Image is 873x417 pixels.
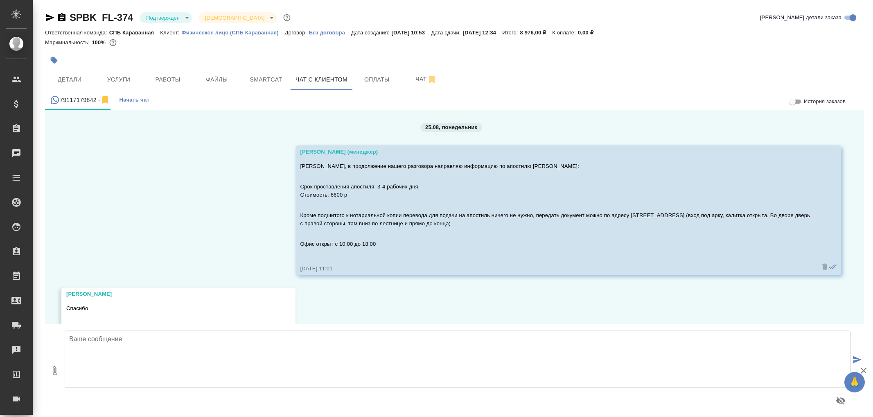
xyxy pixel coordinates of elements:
[300,162,813,170] p: [PERSON_NAME], в продолжение нашего разговора направляю информацию по апостилю [PERSON_NAME]:
[463,29,503,36] p: [DATE] 12:34
[57,13,67,23] button: Скопировать ссылку
[392,29,431,36] p: [DATE] 10:53
[357,75,397,85] span: Оплаты
[831,391,850,410] button: Предпросмотр
[50,75,89,85] span: Детали
[351,29,391,36] p: Дата создания:
[296,75,347,85] span: Чат с клиентом
[45,51,63,69] button: Добавить тэг
[285,29,309,36] p: Договор:
[848,374,862,391] span: 🙏
[300,211,813,228] p: Кроме подшитого к нотариальной копии перевода для подачи на апостиль ничего не нужно, передать до...
[100,95,110,105] svg: Отписаться
[148,75,187,85] span: Работы
[300,183,813,199] p: Срок проставления апостиля: 3-4 рабочих дня. Стоимость: 6600 р
[425,123,477,131] p: 25.08, понедельник
[109,29,160,36] p: СПБ Караванная
[182,29,285,36] a: Физическое лицо (СПБ Караванная)
[50,95,110,105] div: 79117179842 (Александра) - (undefined)
[66,304,267,313] p: Спасибо
[115,90,153,110] button: Начать чат
[552,29,578,36] p: К оплате:
[282,12,292,23] button: Доп статусы указывают на важность/срочность заказа
[844,372,865,392] button: 🙏
[300,240,813,248] p: Офис открыт с 10:00 до 18:00
[45,13,55,23] button: Скопировать ссылку для ЯМессенджера
[309,29,351,36] a: Без договора
[406,74,446,84] span: Чат
[300,148,813,156] div: [PERSON_NAME] (менеджер)
[246,75,286,85] span: Smartcat
[144,14,182,21] button: Подтвержден
[502,29,520,36] p: Итого:
[804,97,846,106] span: История заказов
[197,75,237,85] span: Файлы
[66,290,267,298] div: [PERSON_NAME]
[578,29,600,36] p: 0,00 ₽
[99,75,138,85] span: Услуги
[300,265,813,273] div: [DATE] 11:01
[140,12,192,23] div: Подтвержден
[199,12,277,23] div: Подтвержден
[520,29,553,36] p: 8 976,00 ₽
[92,39,108,45] p: 100%
[45,39,92,45] p: Маржинальность:
[760,14,841,22] span: [PERSON_NAME] детали заказа
[45,29,109,36] p: Ответственная команда:
[108,37,118,48] button: 0.00 RUB;
[119,95,149,105] span: Начать чат
[427,75,437,84] svg: Отписаться
[160,29,181,36] p: Клиент:
[431,29,462,36] p: Дата сдачи:
[45,90,864,110] div: simple tabs example
[70,12,133,23] a: SPBK_FL-374
[203,14,267,21] button: [DEMOGRAPHIC_DATA]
